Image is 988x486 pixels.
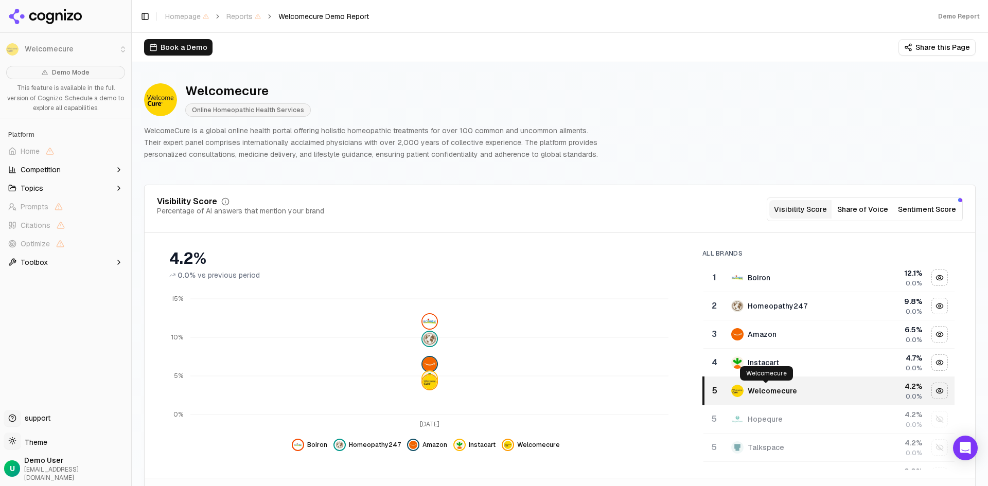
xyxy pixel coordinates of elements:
[185,83,311,99] div: Welcomecure
[906,364,922,372] span: 0.0%
[21,202,48,212] span: Prompts
[708,300,721,312] div: 2
[21,413,50,423] span: support
[420,420,439,428] tspan: [DATE]
[21,146,40,156] span: Home
[931,467,948,484] button: Show amazon.com data
[857,409,922,420] div: 4.2 %
[21,257,48,267] span: Toolbox
[21,165,61,175] span: Competition
[748,357,779,368] div: Instacart
[178,270,196,280] span: 0.0%
[857,466,922,476] div: 0.0 %
[703,320,955,349] tr: 3amazonAmazon6.5%0.0%Hide amazon data
[4,254,127,271] button: Toolbox
[21,239,50,249] span: Optimize
[517,441,560,449] span: Welcomecure
[278,11,369,22] span: Welcomecure Demo Report
[769,200,832,219] button: Visibility Score
[703,405,955,434] tr: 5hopequreHopequre4.2%0.0%Show hopequre data
[172,295,183,303] tspan: 15%
[4,161,127,178] button: Competition
[703,349,955,377] tr: 4instacartInstacart4.7%0.0%Hide instacart data
[6,83,125,114] p: This feature is available in the full version of Cognizo. Schedule a demo to explore all capabili...
[857,268,922,278] div: 12.1 %
[748,414,783,424] div: Hopequre
[144,125,605,160] p: WelcomeCure is a global online health portal offering holistic homeopathic treatments for over 10...
[422,357,437,372] img: amazon
[4,180,127,196] button: Topics
[731,441,744,454] img: talkspace
[349,441,401,449] span: Homeopathy247
[144,39,213,56] button: Book a Demo
[906,392,922,401] span: 0.0%
[21,220,50,230] span: Citations
[708,413,721,425] div: 5
[857,353,922,363] div: 4.7 %
[898,39,976,56] button: Share this Page
[422,332,437,347] img: homeopathy247
[931,411,948,427] button: Show hopequre data
[703,264,955,292] tr: 1boironBoiron12.1%0.0%Hide boiron data
[169,249,682,268] div: 4.2%
[931,439,948,456] button: Show talkspace data
[24,455,127,465] span: Demo User
[702,249,955,258] div: All Brands
[703,434,955,462] tr: 5talkspaceTalkspace4.2%0.0%Show talkspace data
[953,436,978,460] div: Open Intercom Messenger
[931,326,948,343] button: Hide amazon data
[165,11,369,22] nav: breadcrumb
[906,308,922,316] span: 0.0%
[857,325,922,335] div: 6.5 %
[422,314,437,329] img: boiron
[709,385,721,397] div: 5
[307,441,327,449] span: Boiron
[4,127,127,143] div: Platform
[198,270,260,280] span: vs previous period
[938,12,980,21] div: Demo Report
[748,273,770,283] div: Boiron
[174,372,183,381] tspan: 5%
[906,279,922,287] span: 0.0%
[171,334,183,342] tspan: 10%
[703,292,955,320] tr: 2homeopathy247Homeopathy2479.8%0.0%Hide homeopathy247 data
[407,439,447,451] button: Hide amazon data
[748,442,784,453] div: Talkspace
[24,465,127,482] span: [EMAIL_ADDRESS][DOMAIN_NAME]
[144,83,177,116] img: WelcomeCure
[894,200,960,219] button: Sentiment Score
[731,328,744,340] img: amazon
[333,439,401,451] button: Hide homeopathy247 data
[455,441,464,449] img: instacart
[21,438,47,447] span: Theme
[292,439,327,451] button: Hide boiron data
[931,354,948,371] button: Hide instacart data
[453,439,496,451] button: Hide instacart data
[157,197,217,206] div: Visibility Score
[422,441,447,449] span: Amazon
[336,441,344,449] img: homeopathy247
[708,441,721,454] div: 5
[731,272,744,284] img: boiron
[731,413,744,425] img: hopequre
[731,300,744,312] img: homeopathy247
[857,296,922,307] div: 9.8 %
[857,381,922,391] div: 4.2 %
[748,329,777,339] div: Amazon
[294,441,302,449] img: boiron
[731,356,744,369] img: instacart
[731,385,744,397] img: welcomecure
[832,200,894,219] button: Share of Voice
[748,301,807,311] div: Homeopathy247
[708,272,721,284] div: 1
[708,328,721,340] div: 3
[857,438,922,448] div: 4.2 %
[906,449,922,457] span: 0.0%
[906,421,922,429] span: 0.0%
[52,68,90,77] span: Demo Mode
[748,386,797,396] div: Welcomecure
[708,356,721,369] div: 4
[703,377,955,405] tr: 5welcomecureWelcomecure4.2%0.0%Hide welcomecure data
[422,372,437,386] img: instacart
[226,11,261,22] span: Reports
